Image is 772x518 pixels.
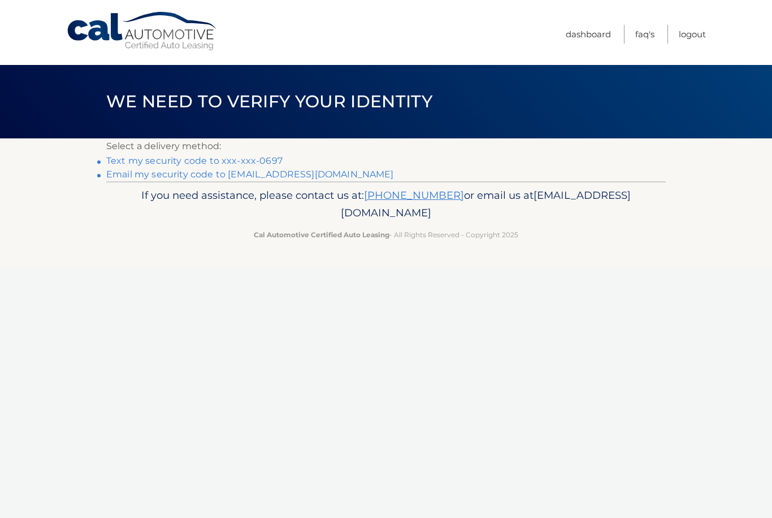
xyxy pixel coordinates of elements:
[566,25,611,43] a: Dashboard
[106,169,394,180] a: Email my security code to [EMAIL_ADDRESS][DOMAIN_NAME]
[254,230,389,239] strong: Cal Automotive Certified Auto Leasing
[364,189,464,202] a: [PHONE_NUMBER]
[114,229,658,241] p: - All Rights Reserved - Copyright 2025
[114,186,658,223] p: If you need assistance, please contact us at: or email us at
[66,11,219,51] a: Cal Automotive
[679,25,706,43] a: Logout
[106,138,666,154] p: Select a delivery method:
[106,155,283,166] a: Text my security code to xxx-xxx-0697
[635,25,654,43] a: FAQ's
[106,91,432,112] span: We need to verify your identity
